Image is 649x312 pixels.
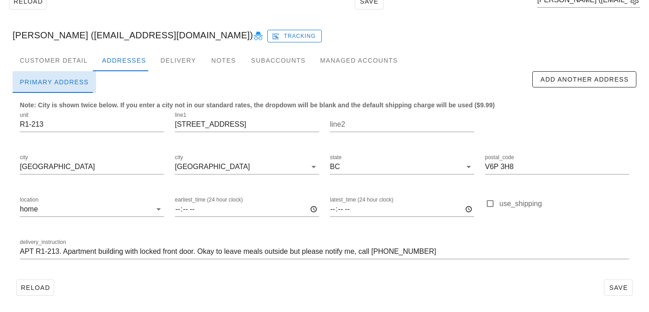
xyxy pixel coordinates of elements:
a: Tracking [267,28,322,42]
label: unit [20,112,28,119]
div: Delivery [153,50,203,71]
div: Addresses [95,50,153,71]
label: location [20,197,38,203]
button: Add Another Address [532,71,636,87]
label: line1 [175,112,186,119]
label: postal_code [485,154,514,161]
div: [PERSON_NAME] ([EMAIL_ADDRESS][DOMAIN_NAME]) [5,21,644,50]
div: [GEOGRAPHIC_DATA] [175,163,250,171]
div: locationhome [20,202,164,216]
label: latest_time (24 hour clock) [330,197,393,203]
label: city [20,154,28,161]
button: Reload [16,280,54,296]
div: stateBC [330,160,474,174]
div: Managed Accounts [313,50,405,71]
label: use_shipping [499,199,629,208]
div: Primary Address [13,71,96,93]
span: Tracking [274,32,316,40]
button: Tracking [267,30,322,42]
span: Save [608,284,629,291]
button: Save [604,280,633,296]
label: earliest_time (24 hour clock) [175,197,243,203]
span: Reload [20,284,50,291]
div: home [20,205,38,213]
div: Customer Detail [13,50,95,71]
b: Note: City is shown twice below. If you enter a city not in our standard rates, the dropdown will... [20,101,495,109]
div: BC [330,163,340,171]
label: city [175,154,183,161]
span: Add Another Address [540,76,629,83]
label: state [330,154,342,161]
div: city[GEOGRAPHIC_DATA] [175,160,319,174]
label: delivery_instruction [20,239,66,246]
div: Subaccounts [244,50,313,71]
div: Notes [203,50,244,71]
